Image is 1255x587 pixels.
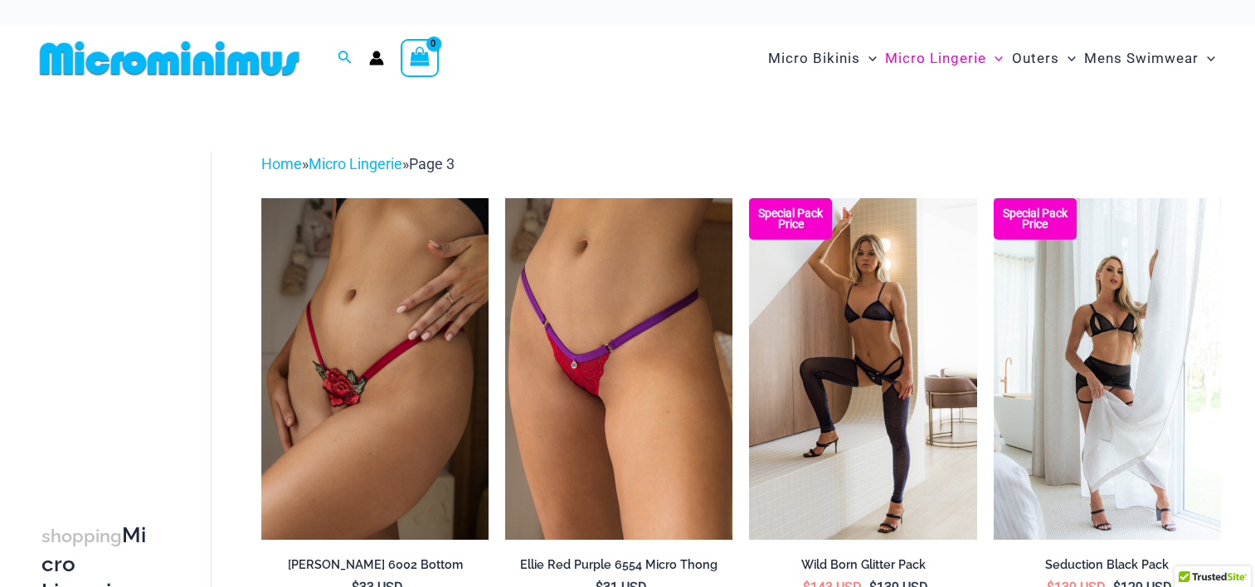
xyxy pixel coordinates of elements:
a: Ellie Red Purple 6554 Micro Thong [505,557,732,579]
h2: Ellie Red Purple 6554 Micro Thong [505,557,732,573]
span: Micro Bikinis [768,37,860,80]
span: Menu Toggle [1059,37,1076,80]
h2: [PERSON_NAME] 6002 Bottom [261,557,489,573]
img: Wild Born Glitter Ink 1122 Top 605 Bottom 552 Tights 02 [749,198,976,539]
a: Wild Born Glitter Ink 1122 Top 605 Bottom 552 Tights 02 Wild Born Glitter Ink 1122 Top 605 Bottom... [749,198,976,539]
a: Micro Lingerie [309,155,402,172]
span: Menu Toggle [986,37,1003,80]
span: Micro Lingerie [885,37,986,80]
iframe: TrustedSite Certified [41,138,191,470]
a: Account icon link [369,51,384,65]
a: Home [261,155,302,172]
a: [PERSON_NAME] 6002 Bottom [261,557,489,579]
a: Seduction Black Pack [994,557,1221,579]
img: Ellie RedPurple 6554 Micro Thong 04 [505,198,732,539]
span: » » [261,155,455,172]
span: Mens Swimwear [1084,37,1199,80]
img: Carla Red 6002 Bottom 05 [261,198,489,539]
span: Page 3 [409,155,455,172]
a: Micro LingerieMenu ToggleMenu Toggle [881,33,1007,84]
h2: Seduction Black Pack [994,557,1221,573]
a: Seduction Black 1034 Bra 6034 Bottom 5019 skirt 11 Seduction Black 1034 Bra 6034 Bottom 5019 skir... [994,198,1221,539]
a: OutersMenu ToggleMenu Toggle [1008,33,1080,84]
span: Menu Toggle [1199,37,1215,80]
span: Outers [1012,37,1059,80]
a: Ellie RedPurple 6554 Micro Thong 04Ellie RedPurple 6554 Micro Thong 05Ellie RedPurple 6554 Micro ... [505,198,732,539]
a: Wild Born Glitter Pack [749,557,976,579]
a: View Shopping Cart, empty [401,39,439,77]
span: shopping [41,526,122,546]
a: Micro BikinisMenu ToggleMenu Toggle [764,33,881,84]
a: Search icon link [338,48,353,69]
span: Menu Toggle [860,37,877,80]
a: Mens SwimwearMenu ToggleMenu Toggle [1080,33,1219,84]
a: Carla Red 6002 Bottom 05Carla Red 6002 Bottom 03Carla Red 6002 Bottom 03 [261,198,489,539]
b: Special Pack Price [994,208,1077,230]
nav: Site Navigation [761,31,1222,86]
b: Special Pack Price [749,208,832,230]
img: MM SHOP LOGO FLAT [33,40,306,77]
img: Seduction Black 1034 Bra 6034 Bottom 5019 skirt 11 [994,198,1221,539]
h2: Wild Born Glitter Pack [749,557,976,573]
